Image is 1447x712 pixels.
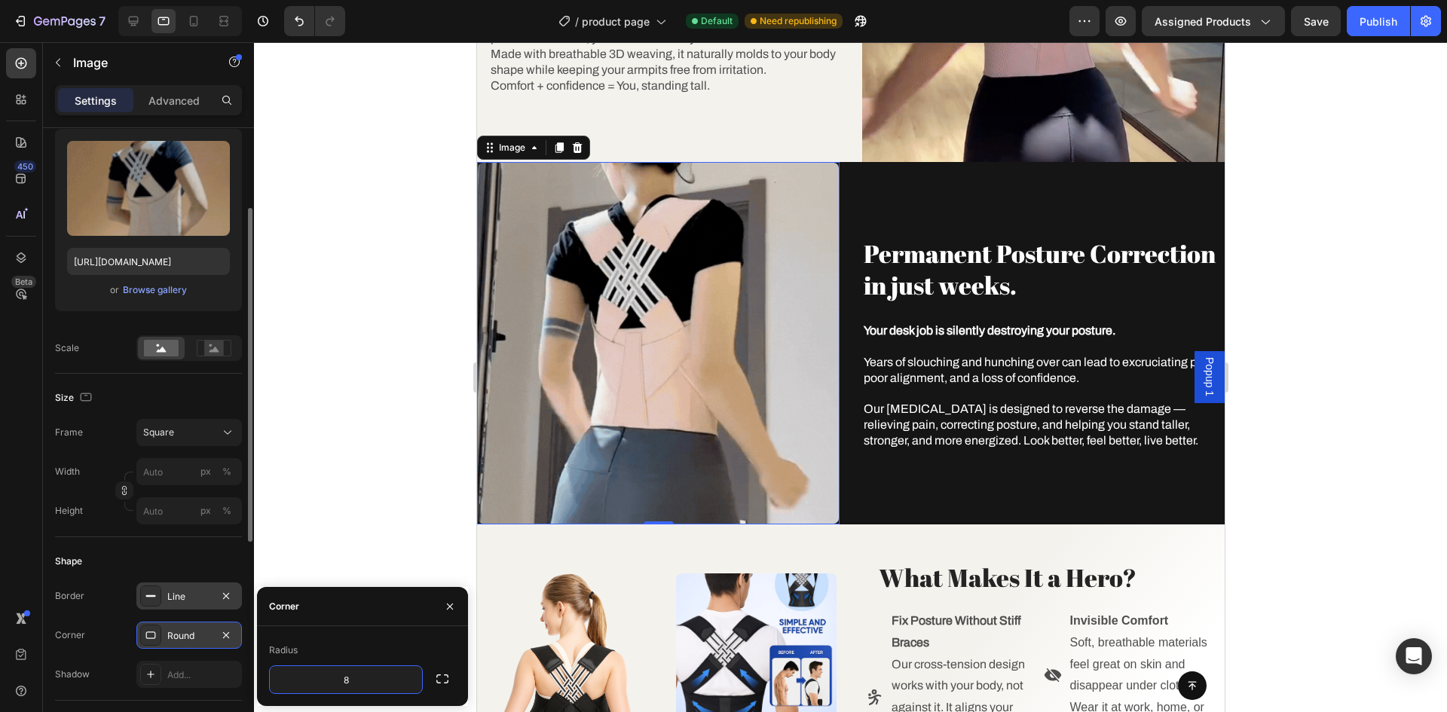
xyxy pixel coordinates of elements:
[218,463,236,481] button: px
[167,668,238,682] div: Add...
[67,141,230,236] img: preview-image
[6,6,112,36] button: 7
[197,463,215,481] button: %
[415,572,544,607] strong: Fix Posture Without Stiff Braces
[55,628,85,642] div: Corner
[14,36,361,52] p: Comfort + confidence = You, standing tall.
[387,282,638,295] strong: Your desk job is silently destroying your posture.
[11,276,36,288] div: Beta
[1155,14,1251,29] span: Assigned Products
[55,555,82,568] div: Shape
[269,643,298,657] div: Radius
[55,589,84,603] div: Border
[19,99,51,112] div: Image
[1304,15,1329,28] span: Save
[67,248,230,275] input: https://example.com/image.jpg
[122,283,188,298] button: Browse gallery
[55,388,95,408] div: Size
[222,504,231,518] div: %
[167,629,211,643] div: Round
[477,42,1225,712] iframe: Design area
[1347,6,1410,36] button: Publish
[55,341,79,355] div: Scale
[385,194,748,262] h2: Permanent Posture Correction in just weeks.
[55,668,90,681] div: Shadow
[143,426,174,439] span: Square
[725,315,740,354] span: Popup 1
[760,14,837,28] span: Need republishing
[387,359,746,406] p: Our [MEDICAL_DATA] is designed to reverse the damage — relieving pain, correcting posture, and he...
[400,518,733,554] h2: What Makes It a Hero?
[582,14,650,29] span: product page
[218,502,236,520] button: px
[55,465,80,478] label: Width
[99,12,106,30] p: 7
[1142,6,1285,36] button: Assigned Products
[222,465,231,478] div: %
[200,504,211,518] div: px
[284,6,345,36] div: Undo/Redo
[593,590,731,698] p: Soft, breathable materials feel great on skin and disappear under clothing. Wear it at work, home...
[148,93,200,108] p: Advanced
[123,283,187,297] div: Browse gallery
[197,502,215,520] button: %
[14,160,36,173] div: 450
[269,600,299,613] div: Corner
[136,458,242,485] input: px%
[701,14,733,28] span: Default
[1360,14,1397,29] div: Publish
[575,14,579,29] span: /
[55,504,83,518] label: Height
[200,465,211,478] div: px
[199,531,360,692] img: gempages_579626426735526900-3930311c-670d-46ad-8ea4-6de7bf605a5a.webp
[75,93,117,108] p: Settings
[593,572,692,585] strong: Invisible Comfort
[270,666,422,693] input: Auto
[1291,6,1341,36] button: Save
[387,297,746,344] p: Years of slouching and hunching over can lead to excruciating pain, poor alignment, and a loss of...
[136,497,242,524] input: px%
[1396,638,1432,674] div: Open Intercom Messenger
[167,590,211,604] div: Line
[136,419,242,446] button: Square
[110,281,119,299] span: or
[55,426,83,439] label: Frame
[73,53,201,72] p: Image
